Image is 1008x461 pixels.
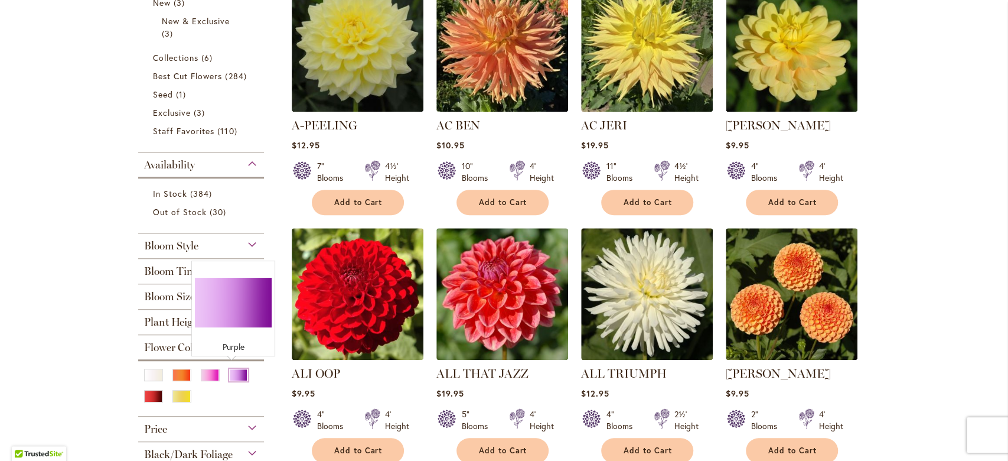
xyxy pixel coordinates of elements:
div: 4½' Height [385,160,409,184]
span: 30 [210,206,229,218]
div: 11" Blooms [606,160,640,184]
a: Collections [153,51,253,64]
div: 4" Blooms [317,408,350,432]
a: In Stock 384 [153,187,253,200]
div: 2" Blooms [751,408,784,432]
div: 4' Height [819,408,843,432]
span: $10.95 [436,139,465,151]
a: ALL TRIUMPH [581,366,667,381]
span: Flower Color [144,341,203,354]
span: Exclusive [153,107,191,118]
a: [PERSON_NAME] [726,366,831,381]
a: Exclusive [153,106,253,119]
span: In Stock [153,188,187,199]
img: AMBER QUEEN [726,228,857,360]
div: 2½' Height [674,408,699,432]
div: Purple [195,341,272,353]
a: Best Cut Flowers [153,70,253,82]
a: ALL THAT JAZZ [436,366,529,381]
span: $12.95 [292,139,320,151]
div: 5" Blooms [462,408,495,432]
span: Add to Cart [334,197,383,207]
a: New &amp; Exclusive [162,15,244,40]
span: 384 [190,187,215,200]
a: ALI OOP [292,351,423,362]
a: ALL TRIUMPH [581,351,713,362]
div: 10" Blooms [462,160,495,184]
span: 3 [162,27,176,40]
div: 4½' Height [674,160,699,184]
span: 6 [201,51,216,64]
button: Add to Cart [601,190,693,215]
span: Staff Favorites [153,125,215,137]
span: Plant Height [144,316,202,329]
a: AC BEN [436,118,480,132]
a: ALL THAT JAZZ [436,351,568,362]
span: Bloom Time [144,265,201,278]
span: 110 [217,125,240,137]
a: AC BEN [436,103,568,114]
span: $12.95 [581,388,609,399]
div: 4' Height [530,160,554,184]
a: Out of Stock 30 [153,206,253,218]
span: Add to Cart [479,197,527,207]
img: ALI OOP [292,228,423,360]
span: New & Exclusive [162,15,230,27]
button: Add to Cart [312,190,404,215]
span: Seed [153,89,173,100]
span: $19.95 [581,139,609,151]
span: $19.95 [436,388,464,399]
span: Add to Cart [768,446,817,456]
iframe: Launch Accessibility Center [9,419,42,452]
span: Availability [144,158,195,171]
span: $9.95 [726,139,749,151]
span: Price [144,423,167,436]
span: Collections [153,52,199,63]
img: ALL TRIUMPH [581,228,713,360]
span: Add to Cart [624,446,672,456]
div: 4" Blooms [751,160,784,184]
a: Seed [153,88,253,100]
div: 7" Blooms [317,160,350,184]
span: 284 [225,70,249,82]
a: ALI OOP [292,366,340,381]
a: A-Peeling [292,103,423,114]
a: AC JERI [581,118,627,132]
a: AMBER QUEEN [726,351,857,362]
img: ALL THAT JAZZ [436,228,568,360]
span: 1 [176,88,189,100]
a: Staff Favorites [153,125,253,137]
div: 4' Height [530,408,554,432]
div: 4' Height [385,408,409,432]
span: Best Cut Flowers [153,70,223,82]
a: AC Jeri [581,103,713,114]
span: Add to Cart [768,197,817,207]
a: A-PEELING [292,118,357,132]
span: $9.95 [726,388,749,399]
a: [PERSON_NAME] [726,118,831,132]
button: Add to Cart [456,190,549,215]
a: AHOY MATEY [726,103,857,114]
span: Bloom Size [144,290,195,303]
span: Bloom Style [144,239,198,252]
span: Out of Stock [153,206,207,217]
button: Add to Cart [746,190,838,215]
span: Add to Cart [334,446,383,456]
span: Black/Dark Foliage [144,448,233,461]
span: Add to Cart [624,197,672,207]
div: 4' Height [819,160,843,184]
span: $9.95 [292,388,315,399]
div: 4" Blooms [606,408,640,432]
span: 3 [194,106,208,119]
span: Add to Cart [479,446,527,456]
